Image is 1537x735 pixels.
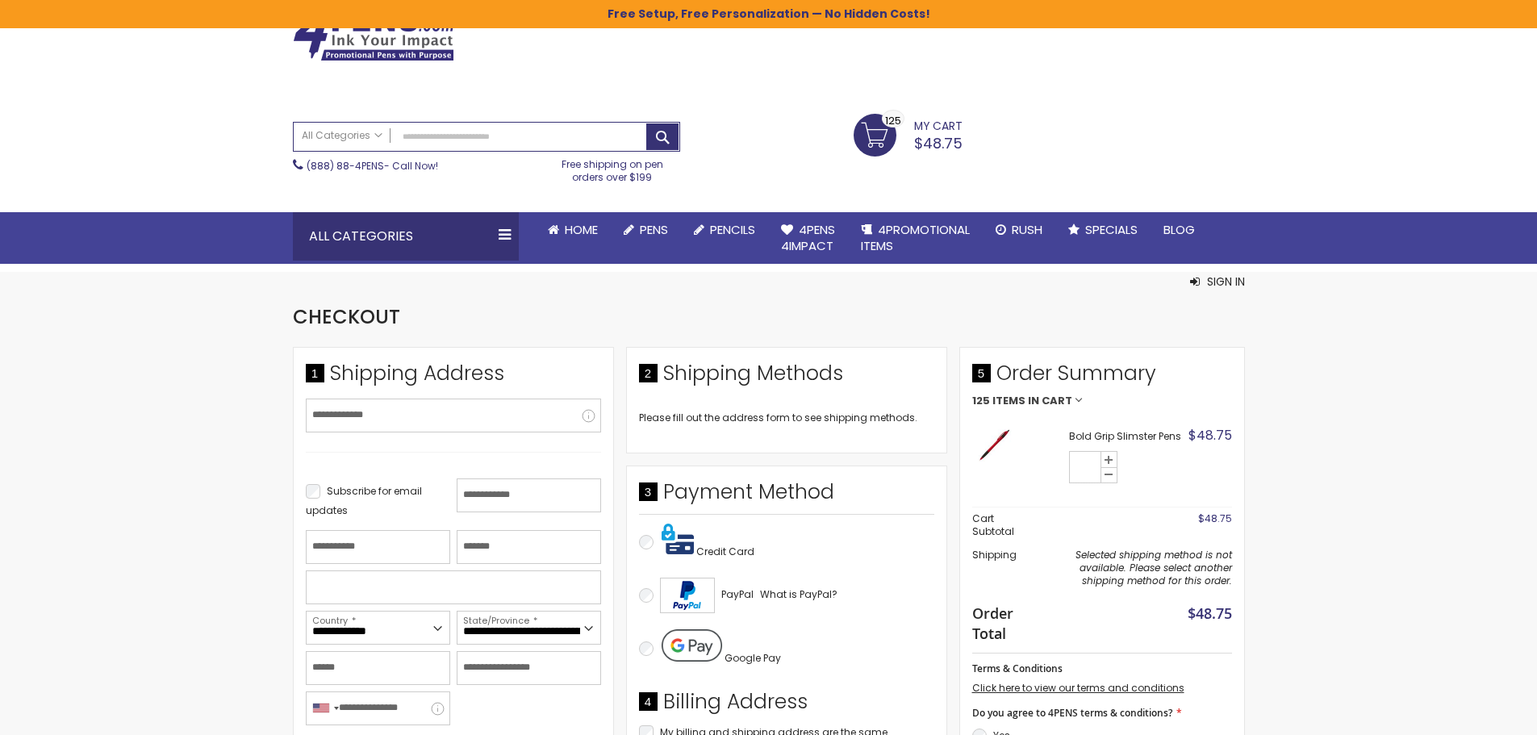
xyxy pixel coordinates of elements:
[545,152,680,184] div: Free shipping on pen orders over $199
[535,212,611,248] a: Home
[307,159,384,173] a: (888) 88-4PENS
[848,212,983,265] a: 4PROMOTIONALITEMS
[768,212,848,265] a: 4Pens4impact
[1069,430,1184,443] strong: Bold Grip Slimster Pens
[1075,548,1232,587] span: Selected shipping method is not available. Please select another shipping method for this order.
[1207,274,1245,290] span: Sign In
[293,303,400,330] span: Checkout
[972,548,1017,562] span: Shipping
[306,484,422,517] span: Subscribe for email updates
[565,221,598,238] span: Home
[293,10,454,61] img: 4Pens Custom Pens and Promotional Products
[1198,512,1232,525] span: $48.75
[640,221,668,238] span: Pens
[972,507,1034,544] th: Cart Subtotal
[885,113,901,128] span: 125
[662,523,694,555] img: Pay with credit card
[972,423,1017,467] img: Bold Gripped Slimster-Red
[972,681,1184,695] a: Click here to view our terms and conditions
[307,159,438,173] span: - Call Now!
[639,360,934,395] div: Shipping Methods
[972,601,1026,643] strong: Order Total
[639,411,934,424] div: Please fill out the address form to see shipping methods.
[307,692,344,725] div: United States: +1
[1055,212,1151,248] a: Specials
[1188,426,1232,445] span: $48.75
[1085,221,1138,238] span: Specials
[639,478,934,514] div: Payment Method
[721,587,754,601] span: PayPal
[992,395,1072,407] span: Items in Cart
[1188,603,1232,623] span: $48.75
[611,212,681,248] a: Pens
[302,129,382,142] span: All Categories
[972,706,1172,720] span: Do you agree to 4PENS terms & conditions?
[696,545,754,558] span: Credit Card
[306,360,601,395] div: Shipping Address
[914,133,963,153] span: $48.75
[760,585,837,604] a: What is PayPal?
[681,212,768,248] a: Pencils
[1151,212,1208,248] a: Blog
[1190,274,1245,290] button: Sign In
[972,395,990,407] span: 125
[861,221,970,254] span: 4PROMOTIONAL ITEMS
[725,651,781,665] span: Google Pay
[781,221,835,254] span: 4Pens 4impact
[662,629,722,662] img: Pay with Google Pay
[972,360,1232,395] span: Order Summary
[293,212,519,261] div: All Categories
[983,212,1055,248] a: Rush
[972,662,1063,675] span: Terms & Conditions
[639,688,934,724] div: Billing Address
[294,123,391,149] a: All Categories
[1012,221,1042,238] span: Rush
[710,221,755,238] span: Pencils
[660,578,715,613] img: Acceptance Mark
[760,587,837,601] span: What is PayPal?
[854,114,963,154] a: $48.75 125
[1163,221,1195,238] span: Blog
